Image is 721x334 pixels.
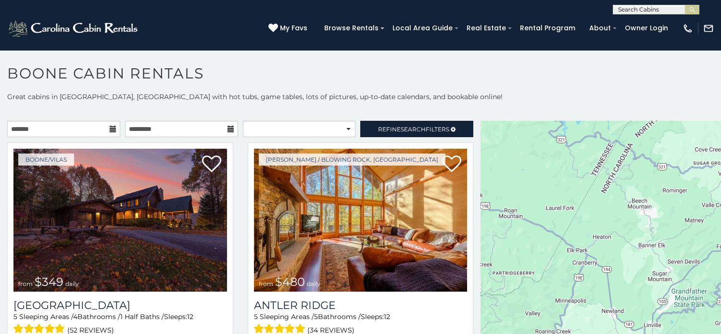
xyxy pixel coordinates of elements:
a: My Favs [268,23,310,34]
span: My Favs [280,23,307,33]
span: from [18,280,33,287]
img: White-1-2.png [7,19,140,38]
span: $349 [35,275,63,289]
a: Antler Ridge [254,299,468,312]
a: [GEOGRAPHIC_DATA] [13,299,227,312]
a: RefineSearchFilters [360,121,473,137]
a: from $349 daily [13,149,227,292]
span: $480 [275,275,305,289]
span: from [259,280,273,287]
a: Real Estate [462,21,511,36]
span: daily [307,280,320,287]
span: Search [401,126,426,133]
span: 1 Half Baths / [120,312,164,321]
a: About [584,21,616,36]
span: 5 [254,312,258,321]
span: Refine Filters [378,126,449,133]
span: 12 [384,312,390,321]
a: Owner Login [620,21,673,36]
img: mail-regular-white.png [703,23,714,34]
a: from $480 daily [254,149,468,292]
span: daily [65,280,79,287]
a: Local Area Guide [388,21,457,36]
span: 4 [73,312,77,321]
a: Add to favorites [202,154,221,175]
span: 12 [187,312,193,321]
a: Boone/Vilas [18,154,74,166]
span: 5 [314,312,318,321]
a: Add to favorites [442,154,461,175]
img: phone-regular-white.png [683,23,693,34]
h3: Diamond Creek Lodge [13,299,227,312]
a: Rental Program [515,21,580,36]
a: [PERSON_NAME] / Blowing Rock, [GEOGRAPHIC_DATA] [259,154,445,166]
span: 5 [13,312,17,321]
img: 1714397585_thumbnail.jpeg [254,149,468,292]
a: Browse Rentals [319,21,383,36]
img: 1756500887_thumbnail.jpeg [13,149,227,292]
